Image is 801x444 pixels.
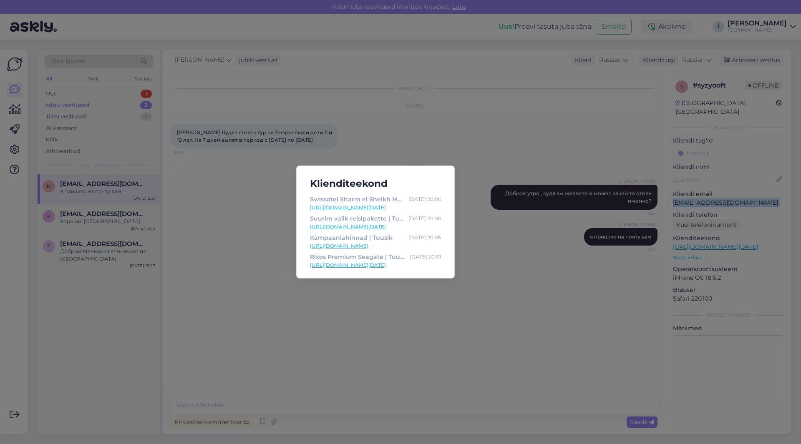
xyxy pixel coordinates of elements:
[310,195,405,204] div: Swissotel Sharm el Sheikh Managed by Rixos | [PERSON_NAME]
[310,233,393,242] div: Kampaaniahinnad | Tuusik
[410,252,441,261] div: [DATE] 20:01
[310,214,405,223] div: Suurim valik reisipakette | Tuusik
[310,261,441,269] a: [URL][DOMAIN_NAME][DATE]
[310,204,441,211] a: [URL][DOMAIN_NAME][DATE]
[310,223,441,231] a: [URL][DOMAIN_NAME][DATE]
[303,176,448,191] h5: Klienditeekond
[310,242,441,250] a: [URL][DOMAIN_NAME]
[408,233,441,242] div: [DATE] 20:05
[408,214,441,223] div: [DATE] 20:06
[310,252,406,261] div: Rixos Premium Seagate | Tuusik
[408,195,441,204] div: [DATE] 20:06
